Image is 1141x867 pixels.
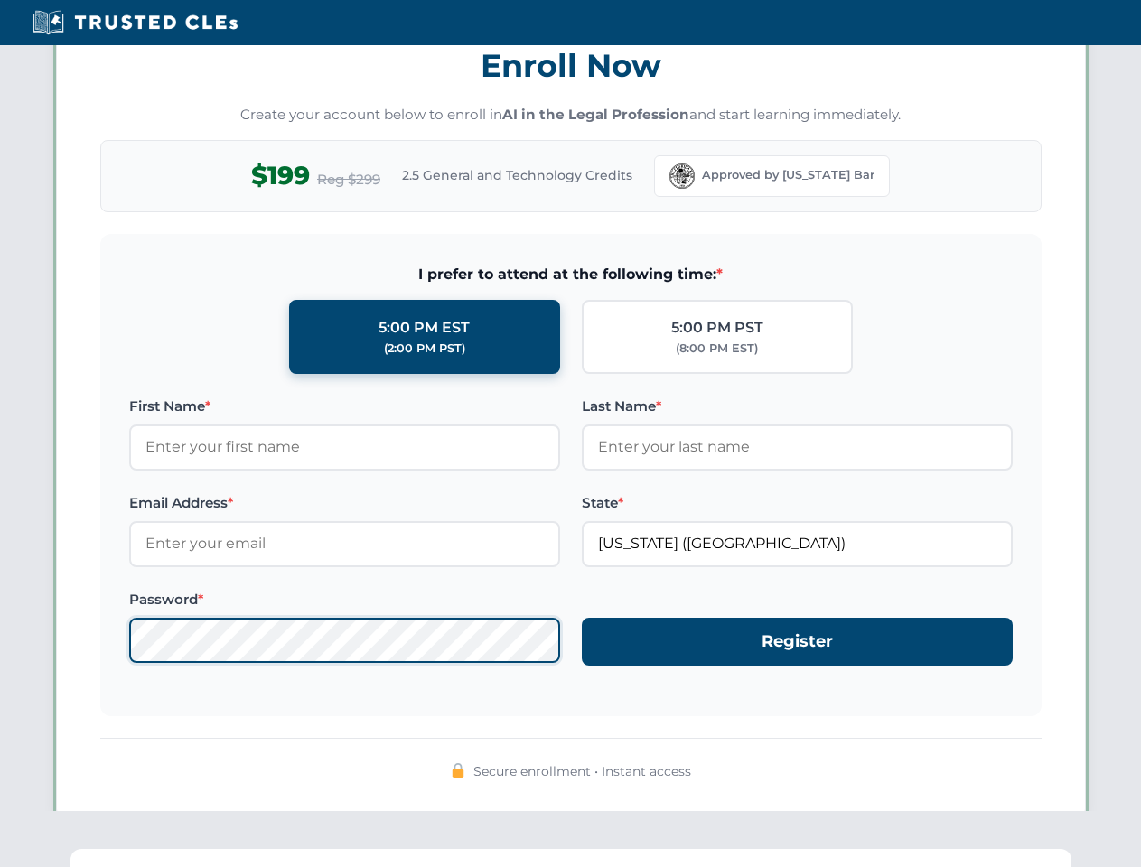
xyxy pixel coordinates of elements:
[402,165,632,185] span: 2.5 General and Technology Credits
[582,492,1013,514] label: State
[129,424,560,470] input: Enter your first name
[251,155,310,196] span: $199
[129,263,1013,286] span: I prefer to attend at the following time:
[384,340,465,358] div: (2:00 PM PST)
[582,618,1013,666] button: Register
[129,521,560,566] input: Enter your email
[100,105,1042,126] p: Create your account below to enroll in and start learning immediately.
[582,521,1013,566] input: Florida (FL)
[317,169,380,191] span: Reg $299
[451,763,465,778] img: 🔒
[129,589,560,611] label: Password
[379,316,470,340] div: 5:00 PM EST
[100,37,1042,94] h3: Enroll Now
[671,316,763,340] div: 5:00 PM PST
[502,106,689,123] strong: AI in the Legal Profession
[702,166,874,184] span: Approved by [US_STATE] Bar
[582,396,1013,417] label: Last Name
[582,424,1013,470] input: Enter your last name
[473,761,691,781] span: Secure enrollment • Instant access
[129,492,560,514] label: Email Address
[669,163,695,189] img: Florida Bar
[129,396,560,417] label: First Name
[27,9,243,36] img: Trusted CLEs
[676,340,758,358] div: (8:00 PM EST)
